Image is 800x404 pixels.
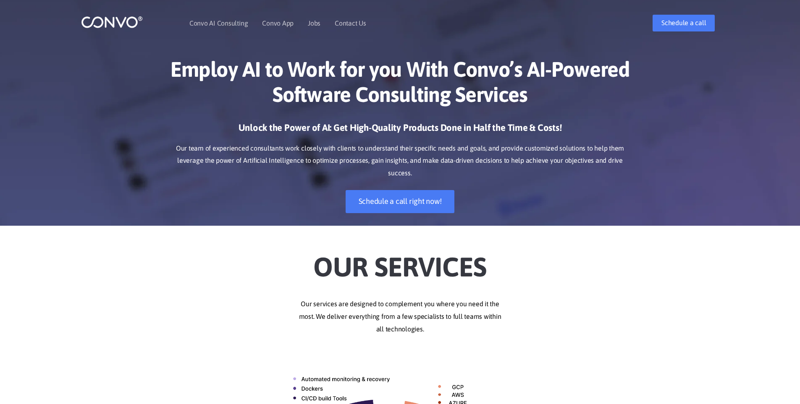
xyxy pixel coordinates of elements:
[262,20,294,26] a: Convo App
[653,15,715,31] a: Schedule a call
[346,190,455,213] a: Schedule a call right now!
[189,20,248,26] a: Convo AI Consulting
[167,298,633,336] p: Our services are designed to complement you where you need it the most. We deliver everything fro...
[81,16,143,29] img: logo_1.png
[167,122,633,140] h3: Unlock the Power of AI: Get High-Quality Products Done in Half the Time & Costs!
[308,20,320,26] a: Jobs
[167,238,633,285] h2: Our Services
[335,20,366,26] a: Contact Us
[167,142,633,180] p: Our team of experienced consultants work closely with clients to understand their specific needs ...
[167,57,633,113] h1: Employ AI to Work for you With Convo’s AI-Powered Software Consulting Services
